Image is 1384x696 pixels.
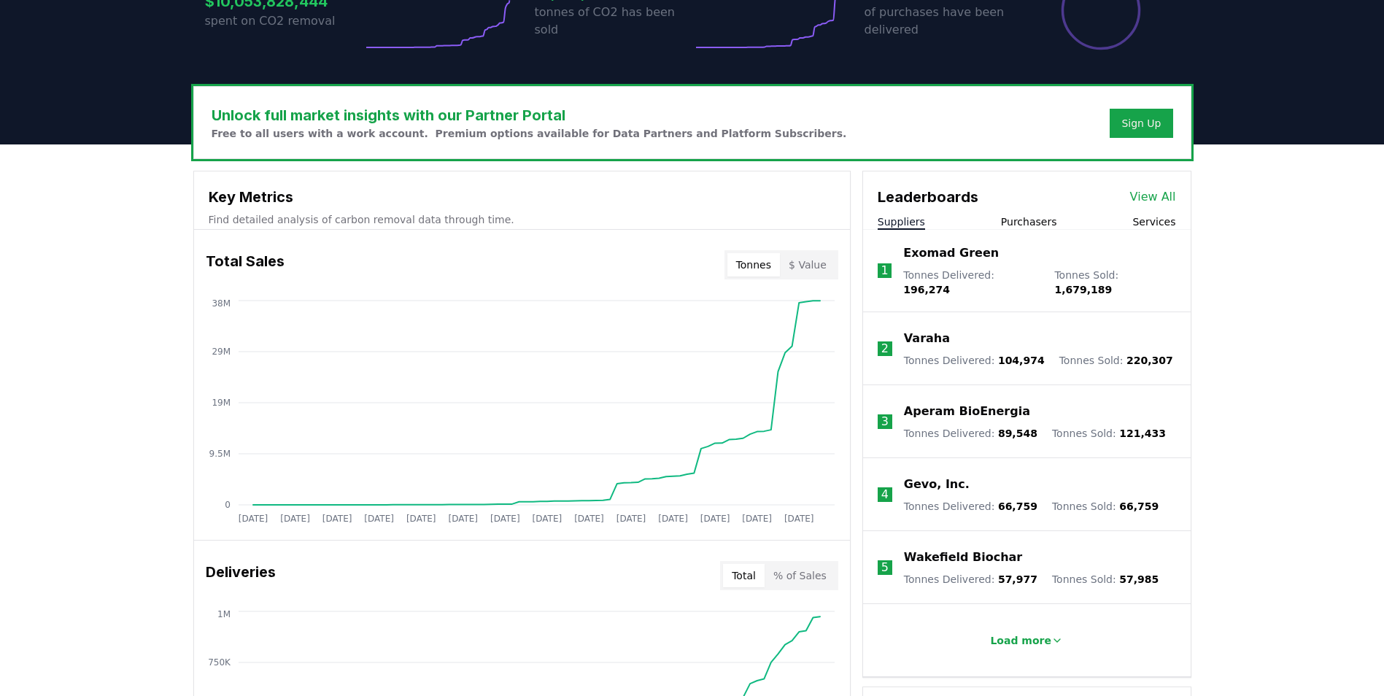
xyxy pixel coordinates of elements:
button: % of Sales [765,564,835,587]
span: 104,974 [998,355,1045,366]
tspan: [DATE] [700,514,730,524]
tspan: 750K [208,657,231,668]
tspan: [DATE] [490,514,520,524]
tspan: 29M [212,347,231,357]
a: Gevo, Inc. [904,476,970,493]
span: 66,759 [1119,500,1159,512]
h3: Key Metrics [209,186,835,208]
span: 66,759 [998,500,1037,512]
tspan: 0 [225,500,231,510]
tspan: [DATE] [448,514,478,524]
a: Wakefield Biochar [904,549,1022,566]
button: Purchasers [1001,214,1057,229]
p: Tonnes Sold : [1052,426,1166,441]
p: Tonnes Delivered : [904,572,1037,587]
span: 57,977 [998,573,1037,585]
p: Tonnes Sold : [1059,353,1173,368]
p: Tonnes Delivered : [904,499,1037,514]
button: Services [1132,214,1175,229]
button: Total [723,564,765,587]
tspan: [DATE] [616,514,646,524]
p: 5 [881,559,889,576]
p: Tonnes Delivered : [903,268,1040,297]
p: 3 [881,413,889,430]
a: View All [1130,188,1176,206]
tspan: [DATE] [406,514,436,524]
p: Tonnes Sold : [1052,499,1159,514]
p: 1 [881,262,888,279]
a: Aperam BioEnergia [904,403,1030,420]
p: of purchases have been delivered [865,4,1022,39]
span: 196,274 [903,284,950,295]
p: Tonnes Delivered : [904,353,1045,368]
tspan: 9.5M [209,449,230,459]
h3: Leaderboards [878,186,978,208]
p: Tonnes Sold : [1054,268,1175,297]
button: Sign Up [1110,109,1172,138]
p: 4 [881,486,889,503]
button: Load more [978,626,1075,655]
tspan: [DATE] [532,514,562,524]
p: 2 [881,340,889,357]
p: Tonnes Delivered : [904,426,1037,441]
button: Tonnes [727,253,780,277]
a: Varaha [904,330,950,347]
tspan: 19M [212,398,231,408]
tspan: [DATE] [784,514,813,524]
button: $ Value [780,253,835,277]
tspan: [DATE] [574,514,604,524]
span: 1,679,189 [1054,284,1112,295]
p: tonnes of CO2 has been sold [535,4,692,39]
p: Find detailed analysis of carbon removal data through time. [209,212,835,227]
a: Exomad Green [903,244,999,262]
button: Suppliers [878,214,925,229]
tspan: [DATE] [280,514,310,524]
span: 57,985 [1119,573,1159,585]
tspan: [DATE] [742,514,772,524]
tspan: 1M [217,609,231,619]
span: 89,548 [998,428,1037,439]
span: 220,307 [1126,355,1173,366]
p: spent on CO2 removal [205,12,363,30]
tspan: [DATE] [658,514,688,524]
tspan: [DATE] [238,514,268,524]
a: Sign Up [1121,116,1161,131]
h3: Unlock full market insights with our Partner Portal [212,104,847,126]
h3: Deliveries [206,561,276,590]
p: Load more [990,633,1051,648]
h3: Total Sales [206,250,285,279]
tspan: [DATE] [364,514,394,524]
span: 121,433 [1119,428,1166,439]
p: Tonnes Sold : [1052,572,1159,587]
p: Free to all users with a work account. Premium options available for Data Partners and Platform S... [212,126,847,141]
tspan: [DATE] [322,514,352,524]
tspan: 38M [212,298,231,309]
